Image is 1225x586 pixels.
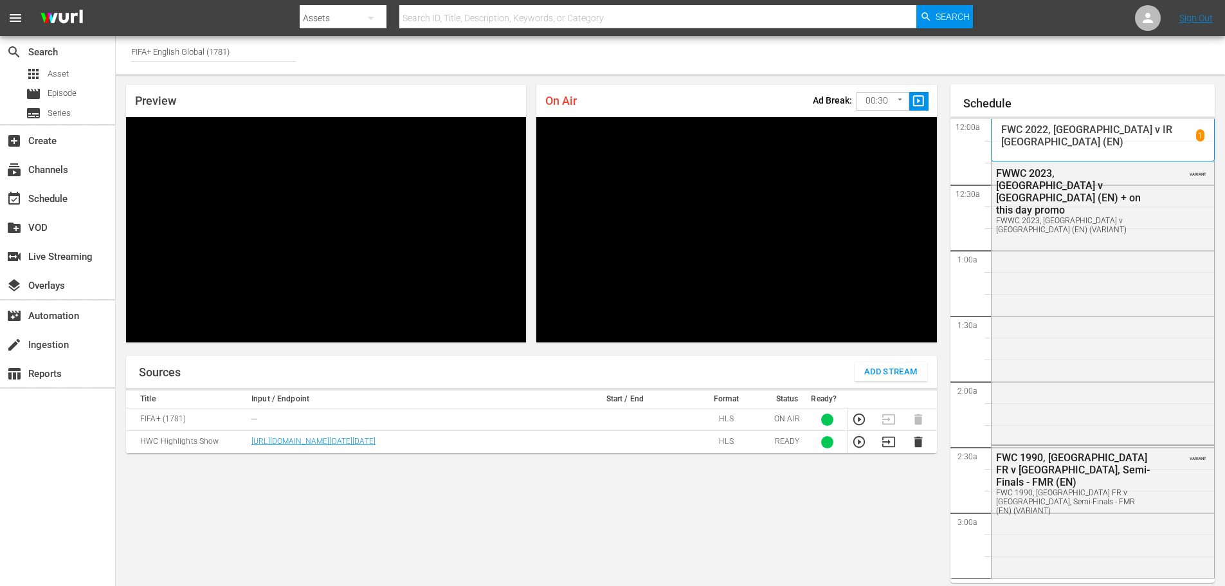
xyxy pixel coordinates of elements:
[996,488,1151,515] div: FWC 1990, [GEOGRAPHIC_DATA] FR v [GEOGRAPHIC_DATA], Semi-Finals - FMR (EN) (VARIANT)
[6,162,22,178] span: Channels
[48,107,71,120] span: Series
[685,390,767,408] th: Format
[251,437,376,446] a: [URL][DOMAIN_NAME][DATE][DATE]
[1190,166,1206,176] span: VARIANT
[852,435,866,449] button: Preview Stream
[126,408,248,431] td: FIFA+ (1781)
[126,431,248,453] td: HWC Highlights Show
[6,44,22,60] span: Search
[26,66,41,82] span: Asset
[6,133,22,149] span: Create
[248,408,564,431] td: ---
[996,167,1151,216] div: FWWC 2023, [GEOGRAPHIC_DATA] v [GEOGRAPHIC_DATA] (EN) + on this day promo
[6,220,22,235] span: VOD
[31,3,93,33] img: ans4CAIJ8jUAAAAAAAAAAAAAAAAAAAAAAAAgQb4GAAAAAAAAAAAAAAAAAAAAAAAAJMjXAAAAAAAAAAAAAAAAAAAAAAAAgAT5G...
[911,94,926,109] span: slideshow_sharp
[6,249,22,264] span: Live Streaming
[6,308,22,324] span: Automation
[545,94,577,107] span: On Air
[248,390,564,408] th: Input / Endpoint
[857,89,909,113] div: 00:30
[767,408,807,431] td: ON AIR
[126,390,248,408] th: Title
[26,86,41,102] span: Episode
[139,366,181,379] h1: Sources
[6,366,22,381] span: Reports
[8,10,23,26] span: menu
[916,5,973,28] button: Search
[767,390,807,408] th: Status
[1198,131,1202,140] p: 1
[135,94,176,107] span: Preview
[855,362,927,381] button: Add Stream
[1179,13,1213,23] a: Sign Out
[911,435,925,449] button: Delete
[852,412,866,426] button: Preview Stream
[685,408,767,431] td: HLS
[26,105,41,121] span: Series
[126,117,526,342] div: Video Player
[536,117,936,342] div: Video Player
[6,337,22,353] span: Ingestion
[936,5,970,28] span: Search
[882,435,896,449] button: Transition
[48,68,69,80] span: Asset
[6,191,22,206] span: Schedule
[807,390,848,408] th: Ready?
[767,431,807,453] td: READY
[864,365,918,380] span: Add Stream
[963,97,1215,110] h1: Schedule
[996,216,1151,234] div: FWWC 2023, [GEOGRAPHIC_DATA] v [GEOGRAPHIC_DATA] (EN) (VARIANT)
[1190,450,1206,461] span: VARIANT
[564,390,685,408] th: Start / End
[1001,124,1197,148] p: FWC 2022, [GEOGRAPHIC_DATA] v IR [GEOGRAPHIC_DATA] (EN)
[813,95,852,105] p: Ad Break:
[685,431,767,453] td: HLS
[996,452,1151,488] div: FWC 1990, [GEOGRAPHIC_DATA] FR v [GEOGRAPHIC_DATA], Semi-Finals - FMR (EN)
[6,278,22,293] span: Overlays
[48,87,77,100] span: Episode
